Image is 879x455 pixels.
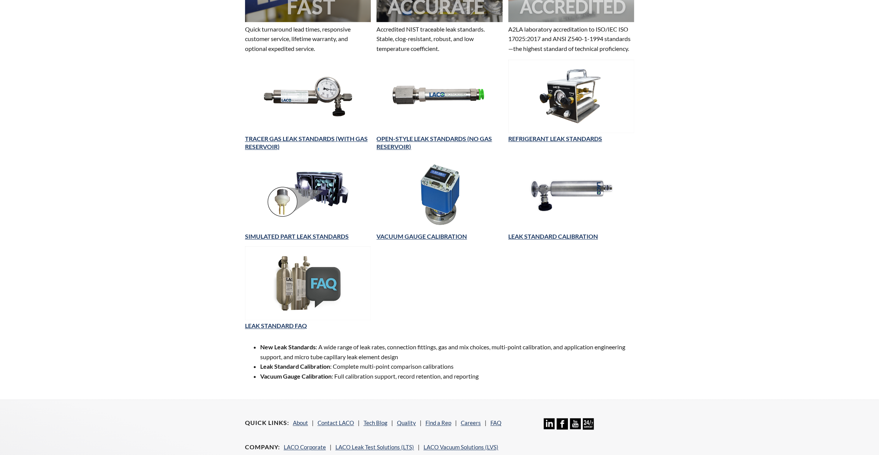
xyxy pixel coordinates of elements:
[583,424,594,431] a: 24/7 Support
[284,444,326,450] a: LACO Corporate
[318,419,354,426] a: Contact LACO
[490,419,501,426] a: FAQ
[260,361,634,371] li: : Complete multi-point comparison calibrations
[260,342,634,361] li: : A wide range of leak rates, connection fittings, gas and mix choices, multi-point calibration, ...
[245,135,368,150] a: TRACER GAS LEAK STANDARDS (WITH GAS RESERVOIR)
[376,157,503,230] img: Vacuum Gauge Calibration image
[508,135,602,142] a: REFRIGERANT LEAK STANDARDS
[508,60,634,133] img: Refrigerant Leak Standard image
[508,157,634,230] img: Leak Standard Calibration image
[335,444,414,450] a: LACO Leak Test Solutions (LTS)
[364,419,387,426] a: Tech Blog
[245,322,307,329] a: LEAK STANDARD FAQ
[425,419,451,426] a: Find a Rep
[508,233,598,240] a: LEAK STANDARD CALIBRATION
[245,157,371,230] img: Simulated Part Leak Standard image
[376,24,503,54] p: Accredited NIST traceable leak standards. Stable, clog-resistant, robust, and low temperature coe...
[583,418,594,429] img: 24/7 Support Icon
[260,373,332,380] strong: Vacuum Gauge Calibration
[376,135,492,150] a: OPEN-STYLE LEAK STANDARDS (NO GAS RESERVOIR)
[245,60,371,133] img: Calibrated Leak Standard with Gauge
[245,246,371,320] img: FAQ image showing leak standard examples
[245,443,280,451] h4: Company
[245,24,371,54] p: Quick turnaround lead times, responsive customer service, lifetime warranty, and optional expedit...
[245,419,289,427] h4: Quick Links
[260,363,330,370] strong: Leak Standard Calibration
[424,444,498,450] a: LACO Vacuum Solutions (LVS)
[376,233,467,240] a: VACUUM GAUGE CALIBRATION
[260,343,316,350] strong: New Leak Standards
[245,233,349,240] a: SIMULATED PART LEAK STANDARDS
[260,371,634,381] li: : Full calibration support, record retention, and reporting
[461,419,481,426] a: Careers
[508,24,634,54] p: A2LA laboratory accreditation to ISO/IEC ISO 17025:2017 and ANSI Z540-1-1994 standards—the highes...
[293,419,308,426] a: About
[397,419,416,426] a: Quality
[376,60,503,133] img: Open-Style Leak Standard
